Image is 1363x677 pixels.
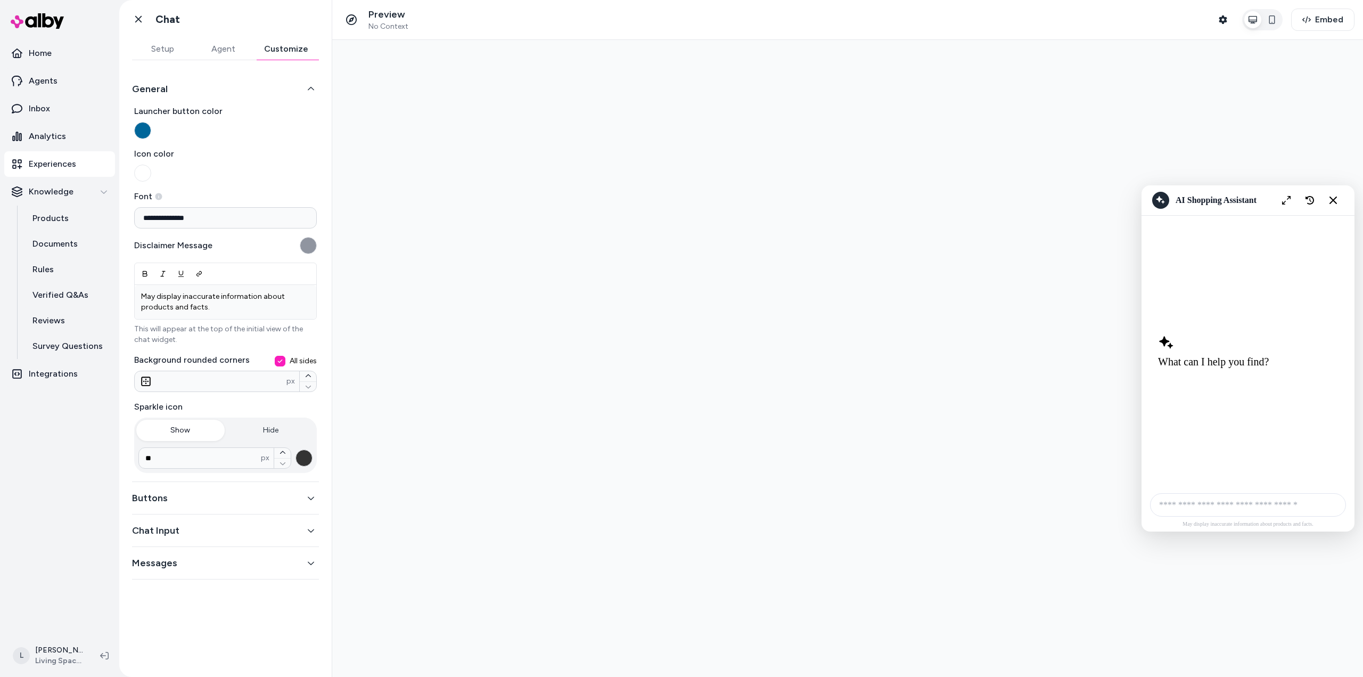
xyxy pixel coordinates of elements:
[4,40,115,66] a: Home
[275,356,285,366] button: All sides
[134,190,317,203] label: Font
[136,420,225,441] button: Show
[4,361,115,387] a: Integrations
[132,556,319,570] button: Messages
[190,264,208,283] button: Link
[134,122,151,139] button: Launcher button color
[32,314,65,327] p: Reviews
[4,179,115,205] button: Knowledge
[11,13,64,29] img: alby Logo
[154,264,172,283] button: Italic (Ctrl+U)
[29,185,73,198] p: Knowledge
[134,354,317,366] label: Background rounded corners
[141,291,310,313] p: May display inaccurate information about products and facts.
[253,38,319,60] button: Customize
[32,263,54,276] p: Rules
[134,401,317,413] label: Sparkle icon
[132,38,193,60] button: Setup
[1315,13,1343,26] span: Embed
[134,148,317,160] span: Icon color
[29,102,50,115] p: Inbox
[22,206,115,231] a: Products
[172,264,190,283] button: Underline (Ctrl+I)
[32,212,69,225] p: Products
[35,645,83,656] p: [PERSON_NAME]
[4,151,115,177] a: Experiences
[32,289,88,301] p: Verified Q&As
[32,340,103,353] p: Survey Questions
[132,105,319,473] div: General
[227,420,315,441] button: Hide
[29,47,52,60] p: Home
[261,453,269,463] span: px
[155,13,180,26] h1: Chat
[13,647,30,664] span: L
[32,238,78,250] p: Documents
[368,9,408,21] p: Preview
[29,75,58,87] p: Agents
[132,81,319,96] button: General
[4,124,115,149] a: Analytics
[286,376,295,387] span: px
[35,656,83,666] span: Living Spaces
[134,165,151,182] button: Icon color
[134,324,317,345] p: This will appear at the top of the initial view of the chat widget.
[132,491,319,505] button: Buttons
[22,333,115,359] a: Survey Questions
[4,68,115,94] a: Agents
[22,231,115,257] a: Documents
[134,105,317,118] span: Launcher button color
[1291,9,1354,31] button: Embed
[29,130,66,143] p: Analytics
[22,257,115,282] a: Rules
[29,368,78,380] p: Integrations
[290,356,317,366] span: All sides
[6,639,92,673] button: L[PERSON_NAME]Living Spaces
[22,282,115,308] a: Verified Q&As
[368,22,408,31] span: No Context
[136,264,154,283] button: Bold (Ctrl+B)
[134,239,212,252] label: Disclaimer Message
[29,158,76,170] p: Experiences
[132,523,319,538] button: Chat Input
[193,38,253,60] button: Agent
[4,96,115,121] a: Inbox
[22,308,115,333] a: Reviews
